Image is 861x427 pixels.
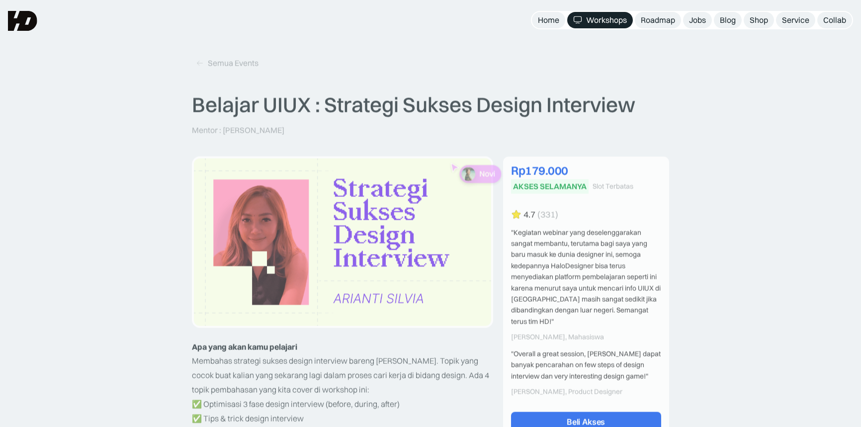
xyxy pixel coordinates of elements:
div: Semua Events [208,58,258,69]
a: Blog [714,12,742,28]
p: Membahas strategi sukses design interview bareng [PERSON_NAME]. Topik yang cocok buat kalian yang... [192,354,493,397]
div: Jobs [689,15,706,25]
div: Roadmap [641,15,675,25]
div: Blog [720,15,736,25]
div: Home [538,15,559,25]
p: Novi [479,169,495,178]
a: Collab [817,12,852,28]
a: Roadmap [635,12,681,28]
a: Home [532,12,565,28]
div: 4.7 [523,209,535,220]
div: AKSES SELAMANYA [513,181,587,192]
div: "Kegiatan webinar yang deselenggarakan sangat membantu, terutama bagi saya yang baru masuk ke dun... [511,227,661,327]
div: [PERSON_NAME], Mahasiswa [511,333,661,342]
a: Shop [744,12,774,28]
p: Belajar UIUX : Strategi Sukses Design Interview [192,92,635,117]
p: Mentor : [PERSON_NAME] [192,125,284,136]
div: Slot Terbatas [593,182,633,191]
div: Workshops [586,15,627,25]
div: (331) [537,209,558,220]
div: "Overall a great session, [PERSON_NAME] dapat banyak pencarahan on few steps of design interview ... [511,348,661,382]
a: Service [776,12,815,28]
a: Semua Events [192,55,262,72]
div: Rp179.000 [511,165,661,176]
a: Jobs [683,12,712,28]
div: Shop [750,15,768,25]
div: [PERSON_NAME], Product Designer [511,388,661,396]
div: Collab [823,15,846,25]
div: Service [782,15,809,25]
a: Workshops [567,12,633,28]
strong: Apa yang akan kamu pelajari [192,342,297,351]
